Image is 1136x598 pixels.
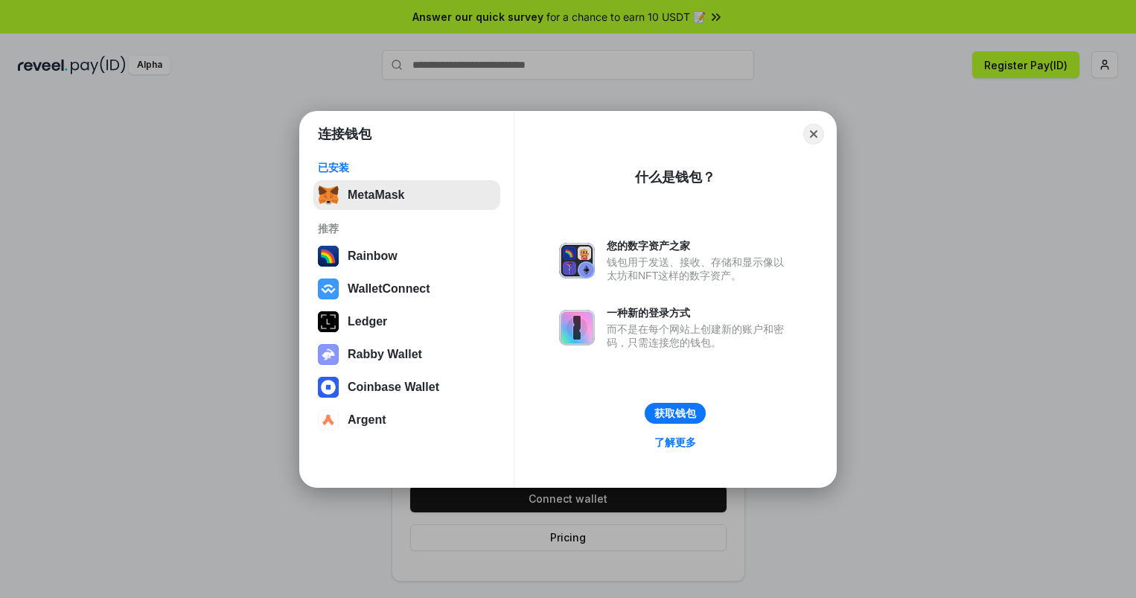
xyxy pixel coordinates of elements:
h1: 连接钱包 [318,125,371,143]
div: Rabby Wallet [348,348,422,361]
img: svg+xml,%3Csvg%20width%3D%2228%22%20height%3D%2228%22%20viewBox%3D%220%200%2028%2028%22%20fill%3D... [318,377,339,398]
img: svg+xml,%3Csvg%20width%3D%2228%22%20height%3D%2228%22%20viewBox%3D%220%200%2028%2028%22%20fill%3D... [318,410,339,430]
button: Close [803,124,824,144]
div: 一种新的登录方式 [607,306,791,319]
div: 您的数字资产之家 [607,239,791,252]
div: Coinbase Wallet [348,381,439,394]
img: svg+xml,%3Csvg%20xmlns%3D%22http%3A%2F%2Fwww.w3.org%2F2000%2Fsvg%22%20fill%3D%22none%22%20viewBox... [559,310,595,346]
div: 什么是钱包？ [635,168,715,186]
button: WalletConnect [313,274,500,304]
img: svg+xml,%3Csvg%20xmlns%3D%22http%3A%2F%2Fwww.w3.org%2F2000%2Fsvg%22%20fill%3D%22none%22%20viewBox... [318,344,339,365]
button: Ledger [313,307,500,337]
div: 推荐 [318,222,496,235]
a: 了解更多 [645,433,705,452]
div: 钱包用于发送、接收、存储和显示像以太坊和NFT这样的数字资产。 [607,255,791,282]
div: 获取钱包 [654,407,696,420]
div: 而不是在每个网站上创建新的账户和密码，只需连接您的钱包。 [607,322,791,349]
button: MetaMask [313,180,500,210]
div: Rainbow [348,249,398,263]
img: svg+xml,%3Csvg%20xmlns%3D%22http%3A%2F%2Fwww.w3.org%2F2000%2Fsvg%22%20fill%3D%22none%22%20viewBox... [559,243,595,279]
img: svg+xml,%3Csvg%20width%3D%2228%22%20height%3D%2228%22%20viewBox%3D%220%200%2028%2028%22%20fill%3D... [318,279,339,299]
div: 了解更多 [654,436,696,449]
img: svg+xml,%3Csvg%20width%3D%22120%22%20height%3D%22120%22%20viewBox%3D%220%200%20120%20120%22%20fil... [318,246,339,267]
button: Argent [313,405,500,435]
div: 已安装 [318,161,496,174]
button: Rabby Wallet [313,340,500,369]
div: Argent [348,413,386,427]
div: Ledger [348,315,387,328]
img: svg+xml,%3Csvg%20xmlns%3D%22http%3A%2F%2Fwww.w3.org%2F2000%2Fsvg%22%20width%3D%2228%22%20height%3... [318,311,339,332]
button: 获取钱包 [645,403,706,424]
button: Coinbase Wallet [313,372,500,402]
img: svg+xml,%3Csvg%20fill%3D%22none%22%20height%3D%2233%22%20viewBox%3D%220%200%2035%2033%22%20width%... [318,185,339,206]
button: Rainbow [313,241,500,271]
div: WalletConnect [348,282,430,296]
div: MetaMask [348,188,404,202]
